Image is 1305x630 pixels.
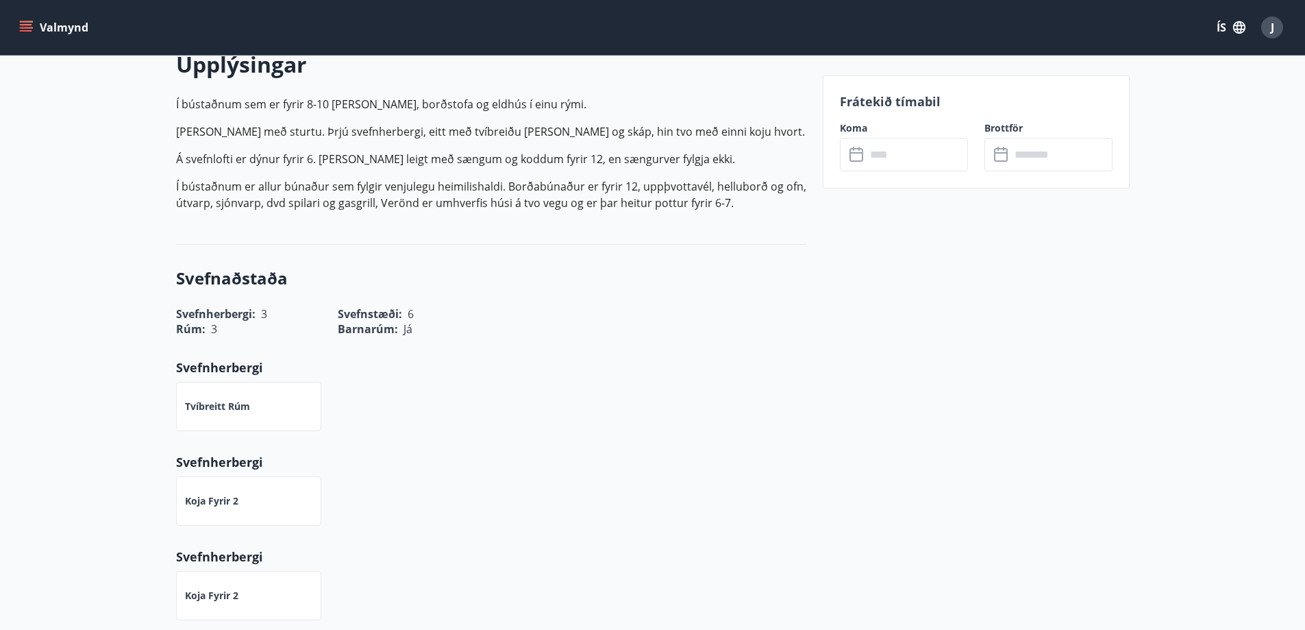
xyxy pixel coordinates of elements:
[211,322,217,337] span: 3
[176,548,806,566] p: Svefnherbergi
[176,123,806,140] p: [PERSON_NAME] með sturtu. Þrjú svefnherbergi, eitt með tvíbreiðu [PERSON_NAME] og skáp, hin tvo m...
[984,121,1113,135] label: Brottför
[16,15,94,40] button: menu
[840,93,1113,110] p: Frátekið tímabil
[1256,11,1289,44] button: J
[185,589,238,603] p: Koja fyrir 2
[185,400,250,413] p: Tvíbreitt rúm
[176,359,806,376] p: Svefnherbergi
[176,49,806,80] h2: Upplýsingar
[403,322,412,337] span: Já
[176,151,806,167] p: Á svefnlofti er dýnur fyrir 6. [PERSON_NAME] leigt með sængum og koddum fyrir 12, en sængurver fy...
[176,267,806,290] h3: Svefnaðstaða
[1209,15,1253,40] button: ÍS
[1271,20,1274,35] span: J
[176,453,806,471] p: Svefnherbergi
[176,96,806,112] p: Í bústaðnum sem er fyrir 8-10 [PERSON_NAME], borðstofa og eldhús í einu rými.
[840,121,968,135] label: Koma
[176,322,206,337] span: Rúm :
[338,322,398,337] span: Barnarúm :
[185,494,238,508] p: Koja fyrir 2
[176,178,806,211] p: Í bústaðnum er allur búnaður sem fylgir venjulegu heimilishaldi. Borðabúnaður er fyrir 12, uppþvo...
